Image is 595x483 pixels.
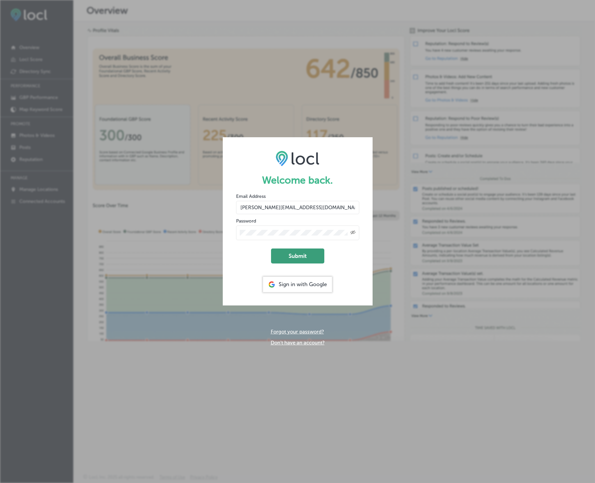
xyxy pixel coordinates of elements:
[271,248,324,263] button: Submit
[236,174,359,186] h1: Welcome back.
[271,329,324,335] a: Forgot your password?
[271,340,325,346] a: Don't have an account?
[276,151,319,166] img: LOCL logo
[263,277,332,292] div: Sign in with Google
[350,230,356,236] span: Toggle password visibility
[236,218,256,224] label: Password
[236,194,266,199] label: Email Address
